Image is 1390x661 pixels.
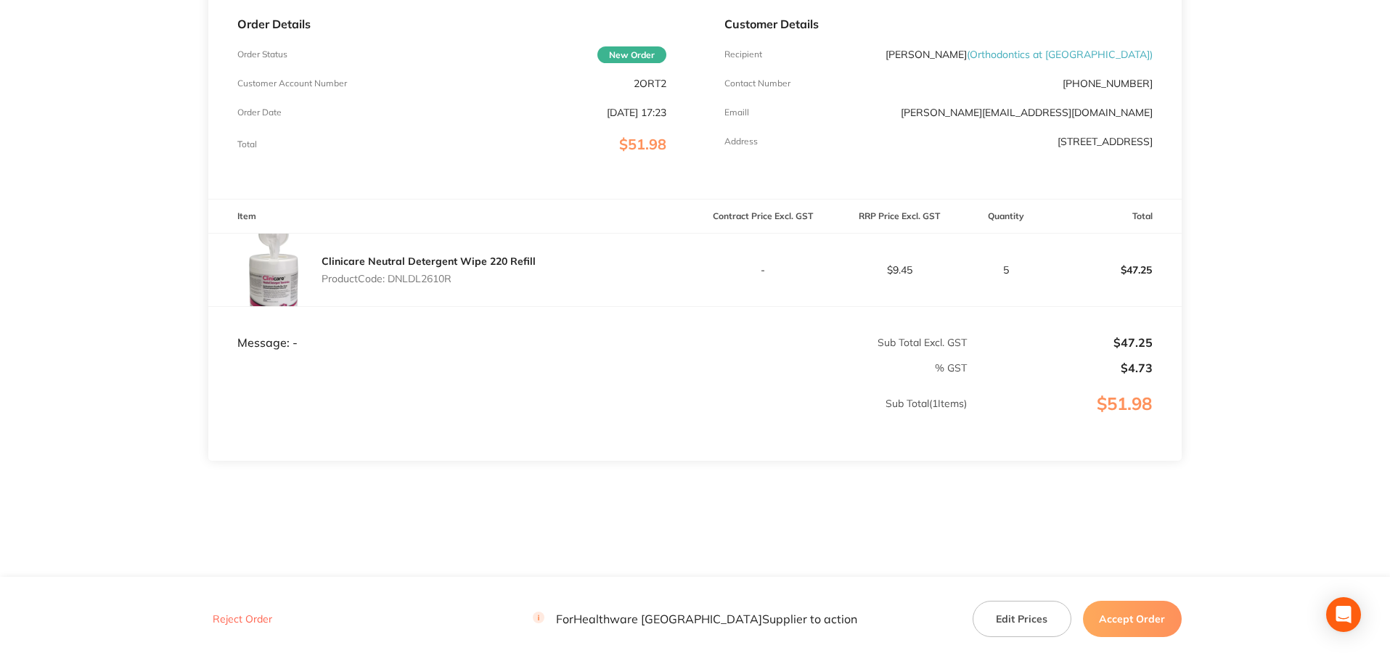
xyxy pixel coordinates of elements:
[724,17,1153,30] p: Customer Details
[237,78,347,89] p: Customer Account Number
[696,264,831,276] p: -
[695,200,832,234] th: Contract Price Excl. GST
[597,46,666,63] span: New Order
[968,336,1153,349] p: $47.25
[533,612,857,625] p: For Healthware [GEOGRAPHIC_DATA] Supplier to action
[724,49,762,59] p: Recipient
[967,48,1153,61] span: ( Orthodontics at [GEOGRAPHIC_DATA] )
[237,49,287,59] p: Order Status
[1083,601,1182,637] button: Accept Order
[237,139,257,149] p: Total
[1326,597,1361,632] div: Open Intercom Messenger
[696,337,967,348] p: Sub Total Excl. GST
[208,306,695,350] td: Message: -
[832,264,967,276] p: $9.45
[237,107,282,118] p: Order Date
[322,273,536,284] p: Product Code: DNLDL2610R
[209,398,967,438] p: Sub Total ( 1 Items)
[973,601,1071,637] button: Edit Prices
[968,200,1045,234] th: Quantity
[831,200,968,234] th: RRP Price Excl. GST
[968,361,1153,374] p: $4.73
[607,107,666,118] p: [DATE] 17:23
[968,394,1181,443] p: $51.98
[1063,78,1153,89] p: [PHONE_NUMBER]
[724,107,749,118] p: Emaill
[634,78,666,89] p: 2ORT2
[208,200,695,234] th: Item
[1058,136,1153,147] p: [STREET_ADDRESS]
[208,612,277,625] button: Reject Order
[322,255,536,268] a: Clinicare Neutral Detergent Wipe 220 Refill
[901,106,1153,119] a: [PERSON_NAME][EMAIL_ADDRESS][DOMAIN_NAME]
[209,362,967,374] p: % GST
[1046,253,1181,287] p: $47.25
[619,135,666,153] span: $51.98
[968,264,1044,276] p: 5
[237,17,666,30] p: Order Details
[886,49,1153,60] p: [PERSON_NAME]
[724,136,758,147] p: Address
[1045,200,1182,234] th: Total
[237,234,310,306] img: ZXBpZzYyeA
[724,78,790,89] p: Contact Number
